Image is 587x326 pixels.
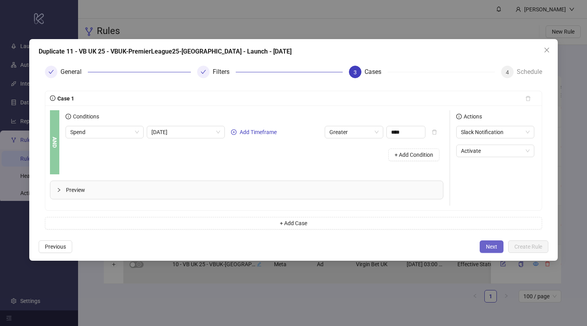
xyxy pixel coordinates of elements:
[395,152,433,158] span: + Add Condition
[388,149,439,161] button: + Add Condition
[519,92,537,105] button: delete
[425,126,443,138] button: delete
[486,244,497,250] span: Next
[39,47,548,56] div: Duplicate 11 - VB UK 25 - VBUK-PremierLeague25-[GEOGRAPHIC_DATA] - Launch - [DATE]
[365,66,388,78] div: Cases
[66,186,437,194] span: Preview
[45,217,542,229] button: + Add Case
[354,69,357,75] span: 3
[461,145,530,157] span: Activate
[240,129,277,135] span: Add Timeframe
[201,69,206,75] span: check
[50,95,55,101] span: info-circle
[71,113,99,120] span: Conditions
[508,240,548,253] button: Create Rule
[231,129,237,135] span: plus-circle
[280,220,307,226] span: + Add Case
[228,127,280,137] button: Add Timeframe
[213,66,236,78] div: Filters
[506,69,509,75] span: 4
[45,244,66,250] span: Previous
[456,114,462,119] span: info-circle
[329,126,379,138] span: Greater
[50,181,443,199] div: Preview
[55,95,74,102] span: Case 1
[60,66,88,78] div: General
[50,137,59,148] b: AND
[461,126,530,138] span: Slack Notification
[151,126,220,138] span: Today
[544,47,550,53] span: close
[541,44,553,56] button: Close
[66,114,71,119] span: info-circle
[517,66,542,78] div: Schedule
[462,113,482,120] span: Actions
[57,188,61,192] span: collapsed
[39,240,72,253] button: Previous
[48,69,54,75] span: check
[70,126,139,138] span: Spend
[480,240,503,253] button: Next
